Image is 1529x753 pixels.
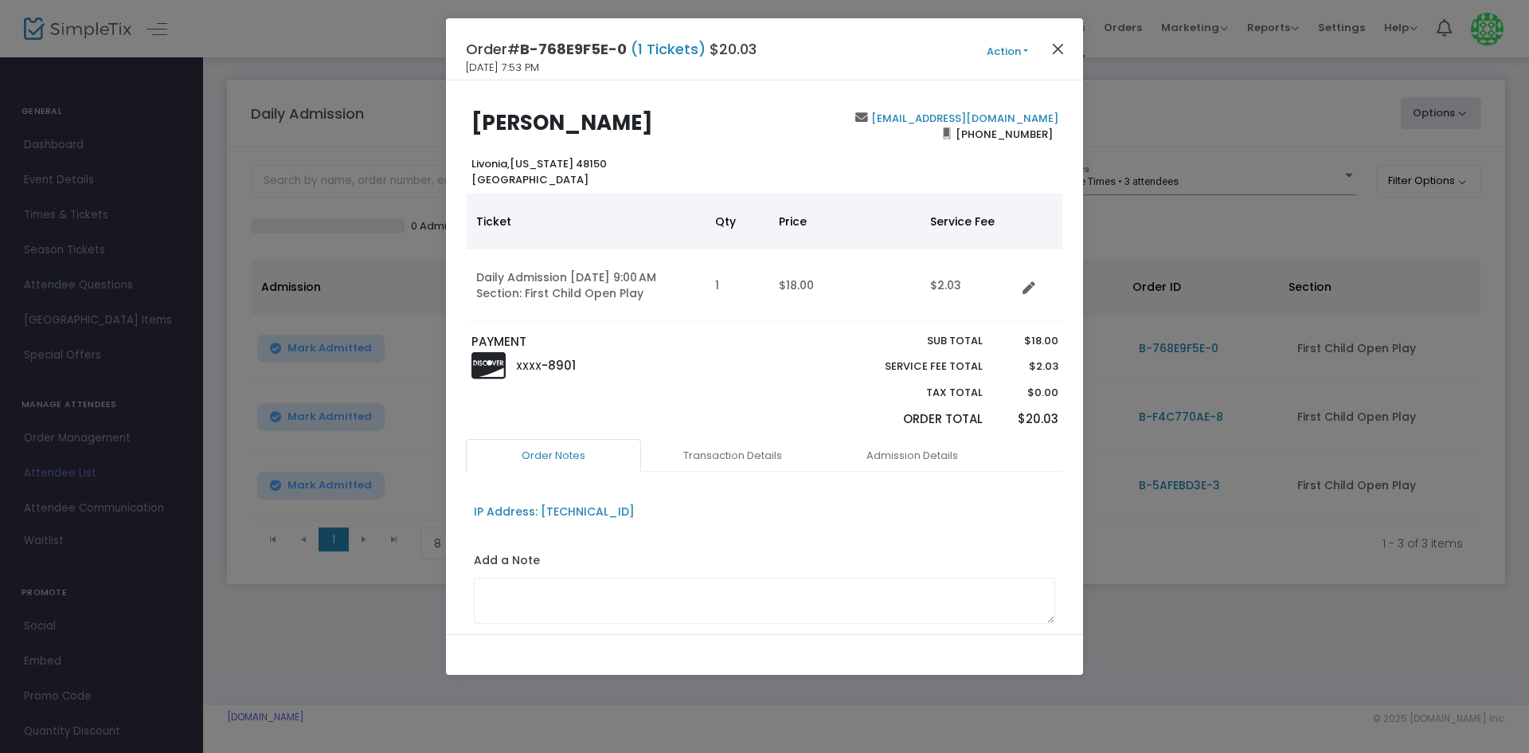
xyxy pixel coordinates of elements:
p: $18.00 [998,333,1058,349]
p: PAYMENT [471,333,757,351]
button: Close [1048,38,1069,59]
span: -8901 [542,357,576,374]
a: Transaction Details [645,439,820,473]
span: B-768E9F5E-0 [520,39,627,59]
td: Daily Admission [DATE] 9:00 AM Section: First Child Open Play [467,249,706,322]
b: [US_STATE] 48150 [GEOGRAPHIC_DATA] [471,156,607,187]
b: [PERSON_NAME] [471,108,653,137]
a: Order Notes [466,439,641,473]
span: [DATE] 7:53 PM [466,60,539,76]
h4: Order# $20.03 [466,38,757,60]
p: $2.03 [998,359,1058,375]
td: $2.03 [921,249,1016,322]
p: Sub total [847,333,983,349]
div: IP Address: [TECHNICAL_ID] [474,504,635,520]
p: Order Total [847,410,983,429]
p: $20.03 [998,410,1058,429]
th: Service Fee [921,194,1016,249]
a: [EMAIL_ADDRESS][DOMAIN_NAME] [868,111,1058,126]
th: Ticket [467,194,706,249]
button: Action [960,43,1055,61]
p: $0.00 [998,385,1058,401]
span: [PHONE_NUMBER] [951,121,1058,147]
span: XXXX [516,359,542,373]
label: Add a Note [474,552,540,573]
span: (1 Tickets) [627,39,710,59]
a: Admission Details [824,439,999,473]
p: Service Fee Total [847,359,983,375]
th: Qty [706,194,769,249]
td: $18.00 [769,249,921,322]
td: 1 [706,249,769,322]
span: Livonia, [471,156,510,171]
p: Tax Total [847,385,983,401]
th: Price [769,194,921,249]
div: Data table [467,194,1062,322]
